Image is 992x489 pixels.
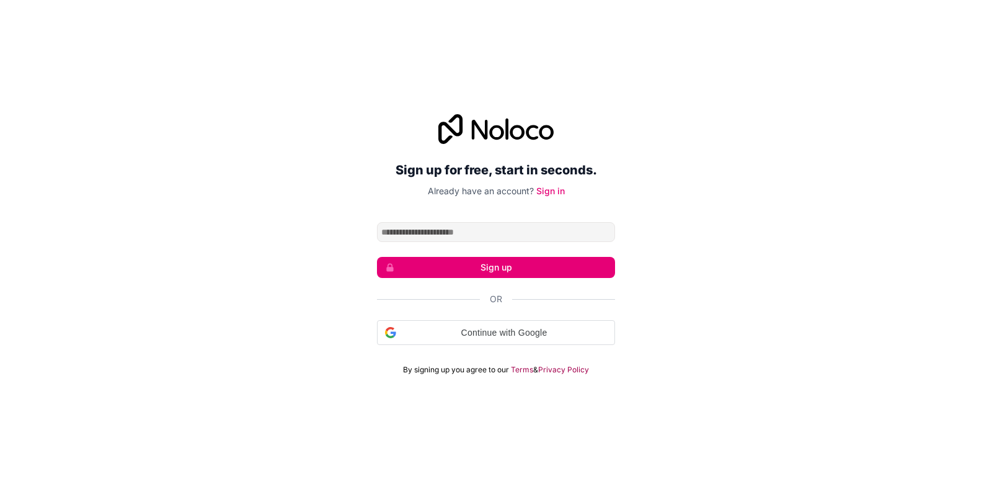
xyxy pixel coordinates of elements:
input: Email address [377,222,615,242]
span: Continue with Google [401,326,607,339]
span: Or [490,293,502,305]
span: Already have an account? [428,186,534,196]
div: Continue with Google [377,320,615,345]
h2: Sign up for free, start in seconds. [377,159,615,181]
span: & [533,365,538,375]
span: By signing up you agree to our [403,365,509,375]
a: Privacy Policy [538,365,589,375]
a: Sign in [536,186,565,196]
button: Sign up [377,257,615,278]
a: Terms [511,365,533,375]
